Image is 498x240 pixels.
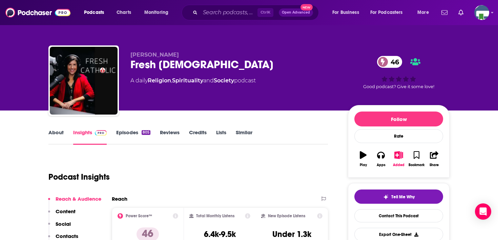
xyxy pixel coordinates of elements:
a: Episodes805 [116,129,150,145]
a: Spirituality [172,77,203,84]
button: Reach & Audience [48,196,101,208]
p: Contacts [56,233,78,239]
button: Social [48,221,71,233]
span: Tell Me Why [391,194,415,200]
button: open menu [140,7,177,18]
a: Charts [112,7,135,18]
a: Religion [148,77,171,84]
span: Monitoring [144,8,168,17]
h3: 6.4k-9.5k [204,229,236,239]
button: Open AdvancedNew [279,8,313,17]
a: 46 [377,56,402,68]
a: Reviews [160,129,180,145]
span: and [203,77,214,84]
span: Charts [117,8,131,17]
button: Play [354,147,372,171]
button: Share [426,147,443,171]
img: Fresh Catholic [50,47,118,115]
button: Show profile menu [474,5,489,20]
div: Added [393,163,404,167]
span: Good podcast? Give it some love! [363,84,434,89]
div: Apps [377,163,386,167]
span: For Business [332,8,359,17]
button: Bookmark [408,147,425,171]
p: Content [56,208,76,215]
h3: Under 1.3k [272,229,311,239]
button: Apps [372,147,390,171]
h2: New Episode Listens [268,214,305,218]
span: Podcasts [84,8,104,17]
div: 805 [142,130,150,135]
img: Podchaser - Follow, Share and Rate Podcasts [5,6,70,19]
button: Added [390,147,408,171]
img: Podchaser Pro [95,130,107,136]
a: Show notifications dropdown [456,7,466,18]
a: About [48,129,64,145]
a: Show notifications dropdown [439,7,450,18]
button: Follow [354,112,443,126]
span: 46 [384,56,402,68]
div: Open Intercom Messenger [475,203,491,220]
span: More [417,8,429,17]
div: Rate [354,129,443,143]
a: Similar [236,129,252,145]
button: open menu [79,7,113,18]
div: Play [360,163,367,167]
button: open menu [366,7,413,18]
h2: Reach [112,196,127,202]
span: Logged in as KCMedia [474,5,489,20]
a: Credits [189,129,207,145]
a: Society [214,77,234,84]
img: User Profile [474,5,489,20]
h2: Total Monthly Listens [196,214,234,218]
span: [PERSON_NAME] [130,52,179,58]
h1: Podcast Insights [48,172,110,182]
button: Content [48,208,76,221]
p: Social [56,221,71,227]
a: Lists [216,129,226,145]
div: Bookmark [409,163,424,167]
button: tell me why sparkleTell Me Why [354,189,443,204]
img: tell me why sparkle [383,194,389,200]
span: Ctrl K [257,8,273,17]
span: New [300,4,313,11]
button: open menu [328,7,368,18]
div: 46Good podcast? Give it some love! [348,52,450,94]
span: Open Advanced [282,11,310,14]
input: Search podcasts, credits, & more... [200,7,257,18]
span: , [171,77,172,84]
div: Search podcasts, credits, & more... [188,5,325,20]
div: A daily podcast [130,77,256,85]
span: For Podcasters [370,8,403,17]
div: Share [430,163,439,167]
p: Reach & Audience [56,196,101,202]
a: Contact This Podcast [354,209,443,222]
button: open menu [413,7,437,18]
a: InsightsPodchaser Pro [73,129,107,145]
h2: Power Score™ [126,214,152,218]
